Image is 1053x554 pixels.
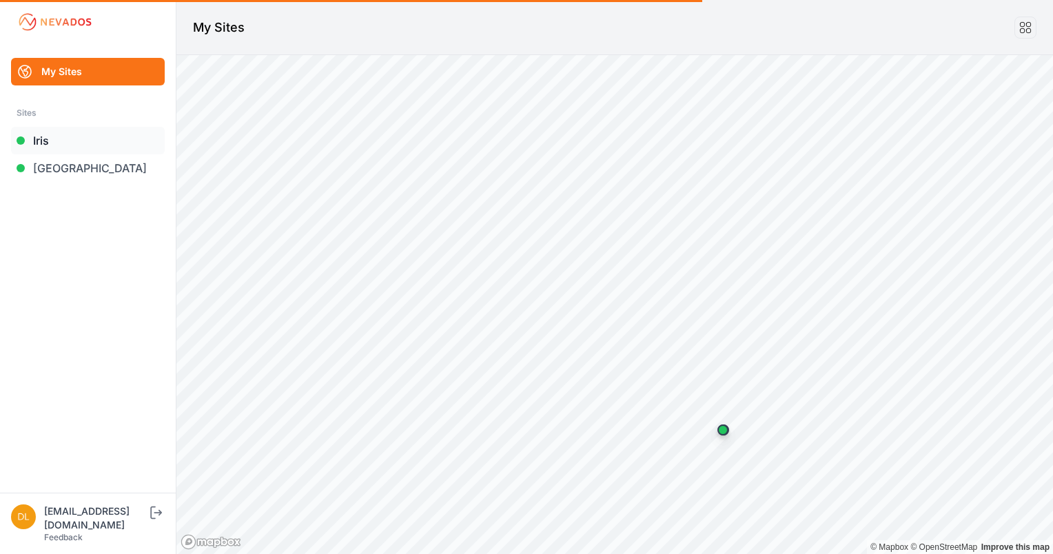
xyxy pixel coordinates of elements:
[176,55,1053,554] canvas: Map
[11,127,165,154] a: Iris
[181,534,241,550] a: Mapbox logo
[11,504,36,529] img: dlay@prim.com
[44,532,83,542] a: Feedback
[11,154,165,182] a: [GEOGRAPHIC_DATA]
[17,105,159,121] div: Sites
[981,542,1050,552] a: Map feedback
[17,11,94,33] img: Nevados
[910,542,977,552] a: OpenStreetMap
[870,542,908,552] a: Mapbox
[11,58,165,85] a: My Sites
[709,416,737,444] div: Map marker
[44,504,147,532] div: [EMAIL_ADDRESS][DOMAIN_NAME]
[193,18,245,37] h1: My Sites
